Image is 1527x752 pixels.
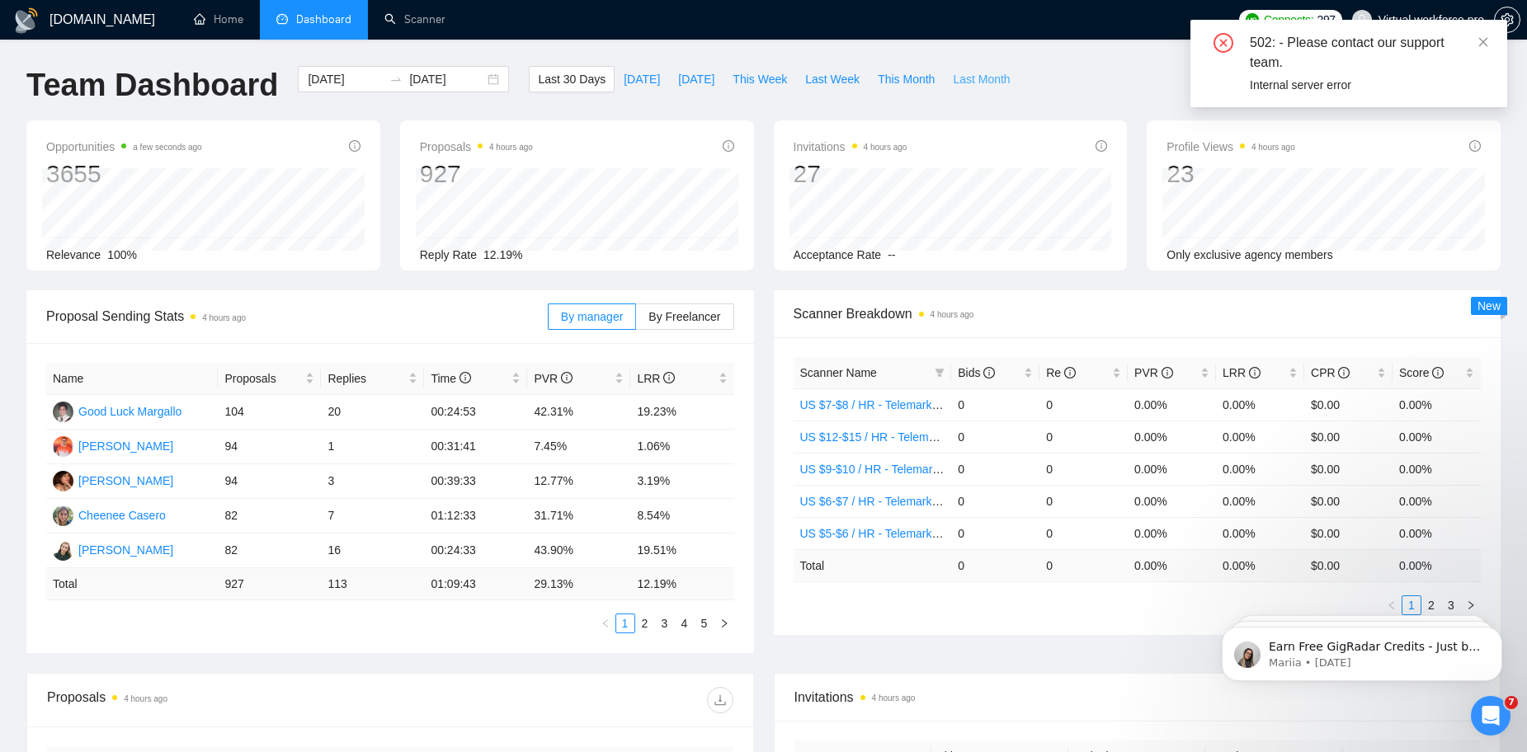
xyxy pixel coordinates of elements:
[630,464,733,499] td: 3.19%
[1128,517,1216,549] td: 0.00%
[630,430,733,464] td: 1.06%
[636,614,654,632] a: 2
[794,248,882,261] span: Acceptance Rate
[719,618,729,628] span: right
[53,505,73,526] img: CC
[1393,421,1481,453] td: 0.00%
[431,372,470,385] span: Time
[1096,140,1107,152] span: info-circle
[53,508,166,521] a: CCCheenee Casero
[527,464,630,499] td: 12.77%
[1304,549,1393,581] td: $ 0.00
[794,137,907,157] span: Invitations
[951,485,1039,517] td: 0
[733,70,787,88] span: This Week
[483,248,522,261] span: 12.19%
[723,140,734,152] span: info-circle
[800,398,957,411] a: US $7-$8 / HR - Telemarketing
[1216,485,1304,517] td: 0.00%
[53,473,173,486] a: SF[PERSON_NAME]
[47,687,390,713] div: Proposals
[1128,388,1216,421] td: 0.00%
[1216,421,1304,453] td: 0.00%
[218,430,321,464] td: 94
[328,369,405,388] span: Replies
[951,388,1039,421] td: 0
[561,372,573,383] span: info-circle
[53,471,73,491] img: SF
[1494,13,1520,26] a: setting
[695,614,714,632] a: 5
[805,70,860,88] span: Last Week
[630,395,733,430] td: 19.23%
[321,568,424,600] td: 113
[308,70,383,88] input: Start date
[194,12,243,26] a: homeHome
[1478,36,1489,48] span: close
[1246,13,1259,26] img: upwork-logo.png
[800,430,970,444] a: US $12-$15 / HR - Telemarketing
[676,614,694,632] a: 4
[951,549,1039,581] td: 0
[935,368,945,378] span: filter
[953,70,1010,88] span: Last Month
[424,568,527,600] td: 01:09:43
[655,613,675,633] li: 3
[124,694,167,703] time: 4 hours ago
[669,66,723,92] button: [DATE]
[538,70,606,88] span: Last 30 Days
[596,613,615,633] li: Previous Page
[1304,517,1393,549] td: $0.00
[951,453,1039,485] td: 0
[951,517,1039,549] td: 0
[224,369,302,388] span: Proposals
[296,12,351,26] span: Dashboard
[1216,549,1304,581] td: 0.00 %
[321,464,424,499] td: 3
[983,367,995,378] span: info-circle
[78,506,166,524] div: Cheenee Casero
[958,366,995,379] span: Bids
[26,66,278,105] h1: Team Dashboard
[1128,485,1216,517] td: 0.00%
[1197,592,1527,707] iframe: Intercom notifications message
[420,158,533,190] div: 927
[46,306,548,327] span: Proposal Sending Stats
[630,533,733,568] td: 19.51%
[321,533,424,568] td: 16
[527,499,630,533] td: 31.71%
[1162,367,1173,378] span: info-circle
[78,472,173,490] div: [PERSON_NAME]
[663,372,675,383] span: info-circle
[794,303,1482,324] span: Scanner Breakdown
[1304,421,1393,453] td: $0.00
[794,158,907,190] div: 27
[1393,453,1481,485] td: 0.00%
[420,248,477,261] span: Reply Rate
[1250,76,1487,94] div: Internal server error
[931,360,948,385] span: filter
[409,70,484,88] input: End date
[534,372,573,385] span: PVR
[53,404,181,417] a: GLGood Luck Margallo
[888,248,895,261] span: --
[615,613,635,633] li: 1
[202,313,246,322] time: 4 hours ago
[1356,14,1368,26] span: user
[1166,248,1333,261] span: Only exclusive agency members
[1216,453,1304,485] td: 0.00%
[1128,421,1216,453] td: 0.00%
[1249,367,1261,378] span: info-circle
[1304,453,1393,485] td: $0.00
[951,421,1039,453] td: 0
[1251,143,1295,152] time: 4 hours ago
[107,248,137,261] span: 100%
[1393,517,1481,549] td: 0.00%
[796,66,869,92] button: Last Week
[1399,366,1444,379] span: Score
[1338,367,1350,378] span: info-circle
[723,66,796,92] button: This Week
[878,70,935,88] span: This Month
